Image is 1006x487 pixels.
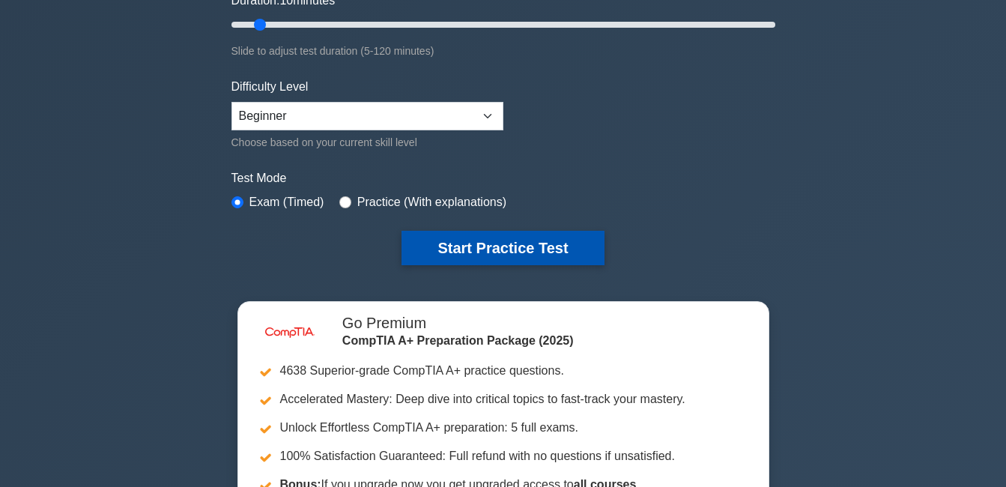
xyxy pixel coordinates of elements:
label: Exam (Timed) [249,193,324,211]
label: Difficulty Level [231,78,309,96]
div: Slide to adjust test duration (5-120 minutes) [231,42,775,60]
div: Choose based on your current skill level [231,133,503,151]
label: Test Mode [231,169,775,187]
label: Practice (With explanations) [357,193,506,211]
button: Start Practice Test [402,231,604,265]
